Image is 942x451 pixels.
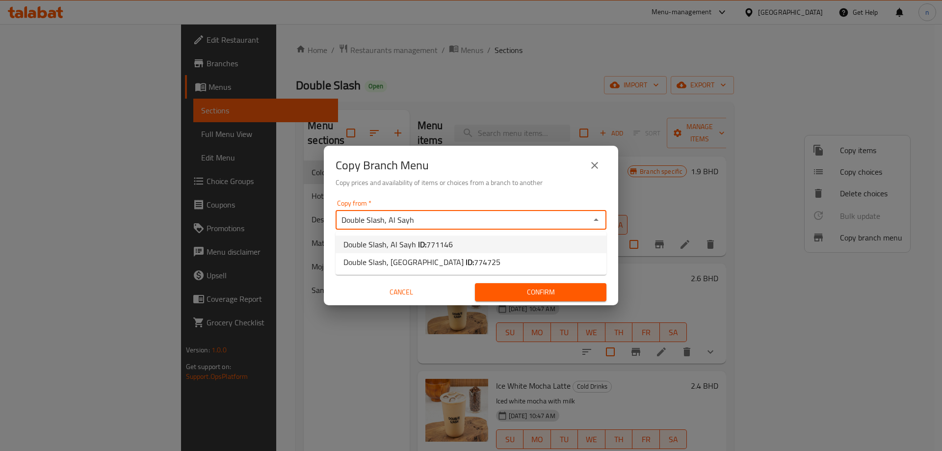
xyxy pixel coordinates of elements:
[475,283,606,301] button: Confirm
[583,154,606,177] button: close
[483,286,599,298] span: Confirm
[336,177,606,188] h6: Copy prices and availability of items or choices from a branch to another
[336,158,429,173] h2: Copy Branch Menu
[418,237,426,252] b: ID:
[474,255,500,269] span: 774725
[343,239,453,250] span: Double Slash, Al Sayh
[466,255,474,269] b: ID:
[340,286,463,298] span: Cancel
[589,213,603,227] button: Close
[426,237,453,252] span: 771146
[336,283,467,301] button: Cancel
[343,256,500,268] span: Double Slash, [GEOGRAPHIC_DATA]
